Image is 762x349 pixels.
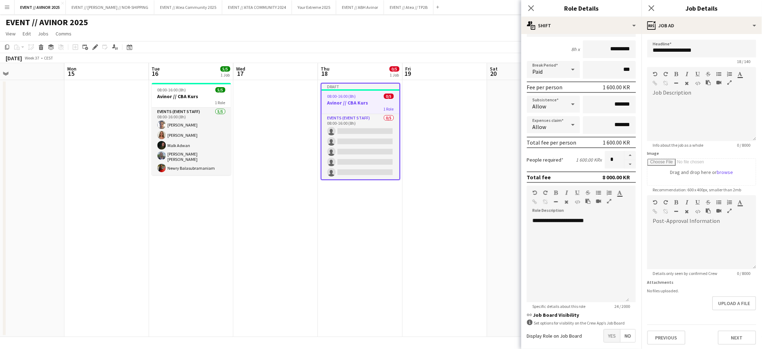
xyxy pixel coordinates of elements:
button: Strikethrough [706,199,711,205]
span: Paid [533,68,543,75]
div: CEST [44,55,53,61]
button: HTML Code [695,80,700,86]
span: 08:00-16:00 (8h) [157,87,186,92]
h1: EVENT // AVINOR 2025 [6,17,88,28]
span: Specific details about this role [527,304,591,309]
button: Clear Formatting [565,199,569,205]
h3: Job Details [642,4,762,13]
h3: Job Board Visibility [527,312,636,318]
div: Total fee per person [527,139,577,146]
div: 8h x [572,46,580,52]
h3: Role Details [521,4,642,13]
a: View [3,29,18,38]
button: Fullscreen [607,198,612,204]
button: Bold [674,199,679,205]
button: Redo [543,190,548,196]
div: Draft [322,84,400,89]
button: HTML Code [575,199,580,205]
button: Redo [664,71,669,77]
button: Undo [533,190,538,196]
button: EVENT // Atea // TP2B [384,0,434,14]
button: Ordered List [607,190,612,196]
button: Paste as plain text [706,80,711,85]
button: Italic [685,71,690,77]
button: Clear Formatting [685,80,690,86]
button: Insert video [596,198,601,204]
span: Yes [604,330,620,342]
label: People required [527,157,564,163]
app-job-card: 08:00-16:00 (8h)5/5Avinor // CBA Kurs1 RoleEvents (Event Staff)5/508:00-16:00 (8h)[PERSON_NAME][P... [152,83,231,175]
button: Strikethrough [586,190,591,196]
span: Details only seen by confirmed Crew [647,271,723,276]
button: EVENT // [PERSON_NAME] // NOR-SHIPPING [66,0,154,14]
span: 5/5 [220,66,230,72]
h3: Avinor // CBA Kurs [322,100,400,106]
button: Paste as plain text [706,208,711,214]
span: Recommendation: 600 x 400px, smaller than 2mb [647,187,747,192]
div: Draft08:00-16:00 (8h)0/5Avinor // CBA Kurs1 RoleEvents (Event Staff)0/508:00-16:00 (8h) [321,83,400,180]
span: Thu [321,66,330,72]
button: EVENT // AVINOR 2025 [15,0,66,14]
button: Text Color [738,199,743,205]
div: No files uploaded. [647,288,756,293]
button: Unordered List [717,71,722,77]
button: Insert video [717,80,722,85]
h3: Avinor // CBA Kurs [152,93,231,100]
button: EVENT // ATEA COMMUNITY 2024 [222,0,292,14]
button: Paste as plain text [586,198,591,204]
button: Previous [647,331,686,345]
button: Ordered List [727,199,732,205]
span: Week 37 [23,55,41,61]
button: Horizontal Line [554,199,559,205]
button: Horizontal Line [674,209,679,214]
button: Fullscreen [727,80,732,85]
span: 0 / 8000 [732,142,756,148]
span: Mon [67,66,76,72]
span: 19 [405,69,411,78]
span: 5/5 [216,87,225,92]
span: No [621,330,636,342]
label: Attachments [647,280,674,285]
button: Undo [653,71,658,77]
span: 16 [151,69,160,78]
button: Undo [653,199,658,205]
button: Your Extreme 2025 [292,0,336,14]
button: Fullscreen [727,208,732,214]
button: Underline [695,199,700,205]
button: Strikethrough [706,71,711,77]
button: Increase [625,151,636,160]
span: 1 Role [215,100,225,105]
span: Wed [236,66,246,72]
span: 18 [320,69,330,78]
button: Bold [674,71,679,77]
button: Italic [565,190,569,196]
div: 1 600.00 KR [603,84,630,91]
button: Insert video [717,208,722,214]
span: 1 Role [384,106,394,112]
button: Decrease [625,160,636,169]
span: Sat [490,66,498,72]
button: Unordered List [717,199,722,205]
button: Next [718,331,756,345]
span: 20 [489,69,498,78]
span: 0 / 8000 [732,271,756,276]
button: Upload a file [712,296,756,310]
button: EVENT // ABH Avinor [336,0,384,14]
div: Set options for visibility on the Crew App’s Job Board [527,320,636,326]
div: [DATE] [6,55,22,62]
span: Info about the job as a whole [647,142,709,148]
span: Fri [406,66,411,72]
div: Shift [521,17,642,34]
button: Unordered List [596,190,601,196]
div: 1 Job [390,72,399,78]
span: 0/5 [390,66,400,72]
a: Comms [53,29,74,38]
span: 24 / 2000 [609,304,636,309]
a: Edit [20,29,34,38]
button: Ordered List [727,71,732,77]
div: 1 Job [221,72,230,78]
span: 08:00-16:00 (8h) [327,94,356,99]
app-card-role: Events (Event Staff)5/508:00-16:00 (8h)[PERSON_NAME][PERSON_NAME]Malk Adwan[PERSON_NAME] [PERSON_... [152,108,231,175]
span: View [6,30,16,37]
